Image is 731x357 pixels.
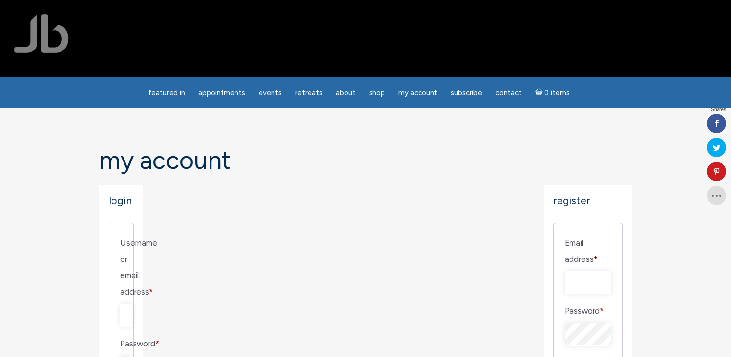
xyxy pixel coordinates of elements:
label: Password [120,335,123,352]
img: Jamie Butler. The Everyday Medium [14,14,69,53]
label: Email address [565,234,611,267]
span: 0 items [544,89,570,97]
a: Subscribe [445,84,488,102]
a: My Account [393,84,443,102]
span: Retreats [295,88,322,97]
a: Cart0 items [530,83,576,102]
span: featured in [148,88,185,97]
span: About [336,88,356,97]
span: Events [259,88,282,97]
a: Shop [363,84,391,102]
label: Password [565,303,611,319]
span: Contact [496,88,522,97]
i: Cart [535,88,545,97]
a: featured in [142,84,191,102]
span: Appointments [198,88,245,97]
span: Subscribe [451,88,482,97]
a: Contact [490,84,528,102]
label: Username or email address [120,234,123,300]
span: Shares [711,107,726,112]
span: My Account [398,88,437,97]
h2: Register [553,195,623,207]
a: About [330,84,361,102]
a: Events [253,84,287,102]
a: Retreats [289,84,328,102]
h2: Login [109,195,134,207]
h1: My Account [99,147,632,174]
span: Shop [369,88,385,97]
a: Appointments [193,84,251,102]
